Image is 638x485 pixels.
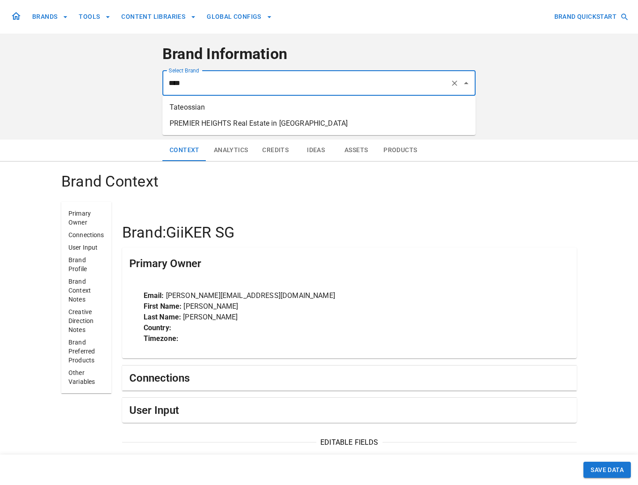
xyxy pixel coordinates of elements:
[376,140,424,161] button: Products
[68,368,104,386] p: Other Variables
[118,9,200,25] button: CONTENT LIBRARIES
[122,398,577,423] div: User Input
[144,312,555,323] p: [PERSON_NAME]
[75,9,114,25] button: TOOLS
[162,45,476,64] h4: Brand Information
[129,256,201,271] h5: Primary Owner
[129,371,190,385] h5: Connections
[144,290,555,301] p: [PERSON_NAME][EMAIL_ADDRESS][DOMAIN_NAME]
[296,140,336,161] button: Ideas
[129,403,179,417] h5: User Input
[144,313,182,321] strong: Last Name:
[122,223,577,242] h4: Brand: GiiKER SG
[68,255,104,273] p: Brand Profile
[162,140,207,161] button: Context
[144,291,164,300] strong: Email:
[162,99,476,115] li: Tateossian
[68,243,104,252] p: User Input
[448,77,461,89] button: Clear
[551,9,631,25] button: BRAND QUICKSTART
[255,140,296,161] button: Credits
[68,230,104,239] p: Connections
[122,247,577,280] div: Primary Owner
[583,462,631,478] button: SAVE DATA
[169,67,199,74] label: Select Brand
[144,301,555,312] p: [PERSON_NAME]
[316,437,383,448] span: EDITABLE FIELDS
[68,277,104,304] p: Brand Context Notes
[144,302,182,311] strong: First Name:
[61,172,577,191] h4: Brand Context
[203,9,276,25] button: GLOBAL CONFIGS
[460,77,472,89] button: Close
[144,334,179,343] strong: Timezone:
[144,323,171,332] strong: Country:
[68,338,104,365] p: Brand Preferred Products
[29,9,72,25] button: BRANDS
[162,115,476,132] li: PREMIER HEIGHTS Real Estate in [GEOGRAPHIC_DATA]
[68,307,104,334] p: Creative Direction Notes
[336,140,376,161] button: Assets
[207,140,255,161] button: Analytics
[122,366,577,391] div: Connections
[68,209,104,227] p: Primary Owner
